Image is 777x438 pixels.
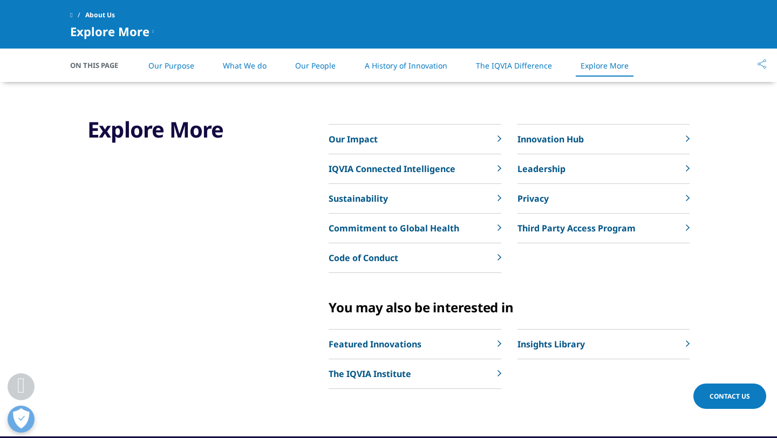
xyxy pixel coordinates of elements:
a: Our Purpose [148,60,194,71]
p: Our Impact [329,133,378,146]
a: Third Party Access Program [517,214,690,243]
a: Sustainability [329,184,501,214]
a: The IQVIA Institute [329,359,501,389]
p: Third Party Access Program [517,222,636,235]
a: IQVIA Connected Intelligence [329,154,501,184]
span: About Us [85,5,115,25]
a: Our People [295,60,336,71]
a: Contact Us [693,384,766,409]
a: The IQVIA Difference [476,60,552,71]
span: Contact Us [710,392,750,401]
p: Sustainability [329,192,388,205]
p: IQVIA Connected Intelligence [329,162,455,175]
h3: Explore More [87,116,268,143]
p: ​Code of Conduct [329,251,398,264]
span: On This Page [70,60,129,71]
a: Leadership [517,154,690,184]
a: Innovation Hub [517,125,690,154]
a: ​Code of Conduct [329,243,501,273]
p: Leadership [517,162,565,175]
span: Explore More [70,25,149,38]
a: Privacy [517,184,690,214]
p: The IQVIA Institute [329,367,411,380]
button: Open Preferences [8,406,35,433]
a: Our Impact [329,125,501,154]
a: Explore More [581,60,629,71]
p: Featured Innovations [329,338,421,351]
a: Featured Innovations [329,330,501,359]
a: A History of Innovation [365,60,447,71]
p: Commitment to Global Health [329,222,459,235]
p: Privacy [517,192,549,205]
p: Insights Library [517,338,585,351]
a: What We do [223,60,267,71]
p: Innovation Hub [517,133,584,146]
a: Insights Library [517,330,690,359]
a: Commitment to Global Health [329,214,501,243]
div: You may also be interested in [329,299,690,316]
